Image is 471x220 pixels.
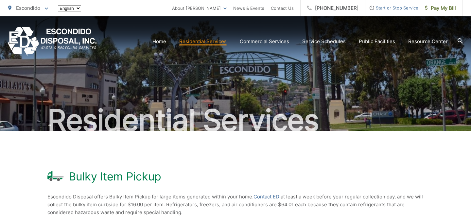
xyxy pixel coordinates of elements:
[240,38,289,45] a: Commercial Services
[172,4,227,12] a: About [PERSON_NAME]
[408,38,448,45] a: Resource Center
[47,194,423,215] span: Escondido Disposal offers Bulky Item Pickup for large items generated within your home. at least ...
[8,27,97,56] a: EDCD logo. Return to the homepage.
[58,5,81,11] select: Select a language
[302,38,346,45] a: Service Schedules
[8,104,463,137] h2: Residential Services
[253,193,281,201] a: Contact EDI
[179,38,227,45] a: Residential Services
[271,4,294,12] a: Contact Us
[152,38,166,45] a: Home
[16,5,40,11] span: Escondido
[359,38,395,45] a: Public Facilities
[233,4,264,12] a: News & Events
[425,4,456,12] span: Pay My Bill
[69,170,161,183] h1: Bulky Item Pickup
